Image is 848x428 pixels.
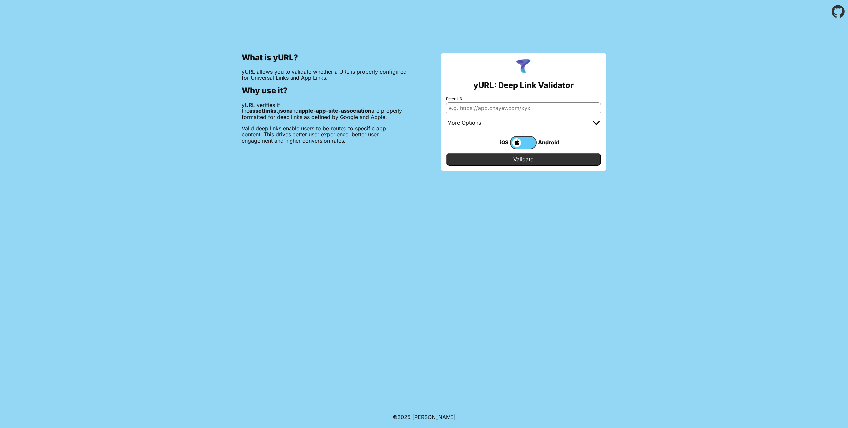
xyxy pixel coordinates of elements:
p: yURL verifies if the and are properly formatted for deep links as defined by Google and Apple. [242,102,407,120]
b: assetlinks.json [249,107,290,114]
h2: yURL: Deep Link Validator [473,81,574,90]
img: yURL Logo [515,58,532,75]
span: 2025 [397,414,411,420]
div: More Options [447,120,481,126]
p: Valid deep links enable users to be routed to specific app content. This drives better user exper... [242,125,407,144]
footer: © [393,406,456,428]
div: iOS [484,138,510,147]
input: Validate [446,153,601,166]
label: Enter URL [446,97,601,101]
div: Android [537,138,563,147]
p: yURL allows you to validate whether a URL is properly configured for Universal Links and App Links. [242,69,407,81]
b: apple-app-site-association [299,107,371,114]
input: e.g. https://app.chayev.com/xyx [446,102,601,114]
img: chevron [593,121,600,125]
h2: What is yURL? [242,53,407,62]
h2: Why use it? [242,86,407,95]
a: Michael Ibragimchayev's Personal Site [412,414,456,420]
